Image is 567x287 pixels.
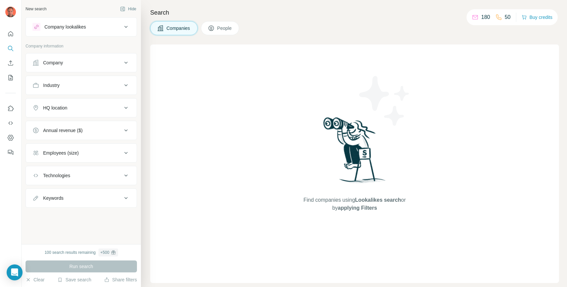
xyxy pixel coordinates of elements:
[44,24,86,30] div: Company lookalikes
[43,172,70,179] div: Technologies
[115,4,141,14] button: Hide
[481,13,490,21] p: 180
[5,146,16,158] button: Feedback
[43,195,63,201] div: Keywords
[338,205,377,211] span: applying Filters
[5,132,16,144] button: Dashboard
[301,196,408,212] span: Find companies using or by
[5,7,16,17] img: Avatar
[26,168,137,183] button: Technologies
[505,13,511,21] p: 50
[57,276,91,283] button: Save search
[100,250,109,255] div: + 500
[104,276,137,283] button: Share filters
[320,115,389,189] img: Surfe Illustration - Woman searching with binoculars
[26,55,137,71] button: Company
[44,249,118,256] div: 100 search results remaining
[26,145,137,161] button: Employees (size)
[26,6,46,12] div: New search
[217,25,232,32] span: People
[43,105,67,111] div: HQ location
[5,117,16,129] button: Use Surfe API
[43,150,79,156] div: Employees (size)
[5,28,16,40] button: Quick start
[5,57,16,69] button: Enrich CSV
[26,122,137,138] button: Annual revenue ($)
[43,82,60,89] div: Industry
[7,264,23,280] div: Open Intercom Messenger
[522,13,552,22] button: Buy credits
[26,190,137,206] button: Keywords
[26,19,137,35] button: Company lookalikes
[43,59,63,66] div: Company
[26,77,137,93] button: Industry
[43,127,83,134] div: Annual revenue ($)
[26,43,137,49] p: Company information
[26,276,44,283] button: Clear
[5,103,16,114] button: Use Surfe on LinkedIn
[150,8,559,17] h4: Search
[5,42,16,54] button: Search
[166,25,191,32] span: Companies
[26,100,137,116] button: HQ location
[355,197,401,203] span: Lookalikes search
[5,72,16,84] button: My lists
[355,71,414,131] img: Surfe Illustration - Stars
